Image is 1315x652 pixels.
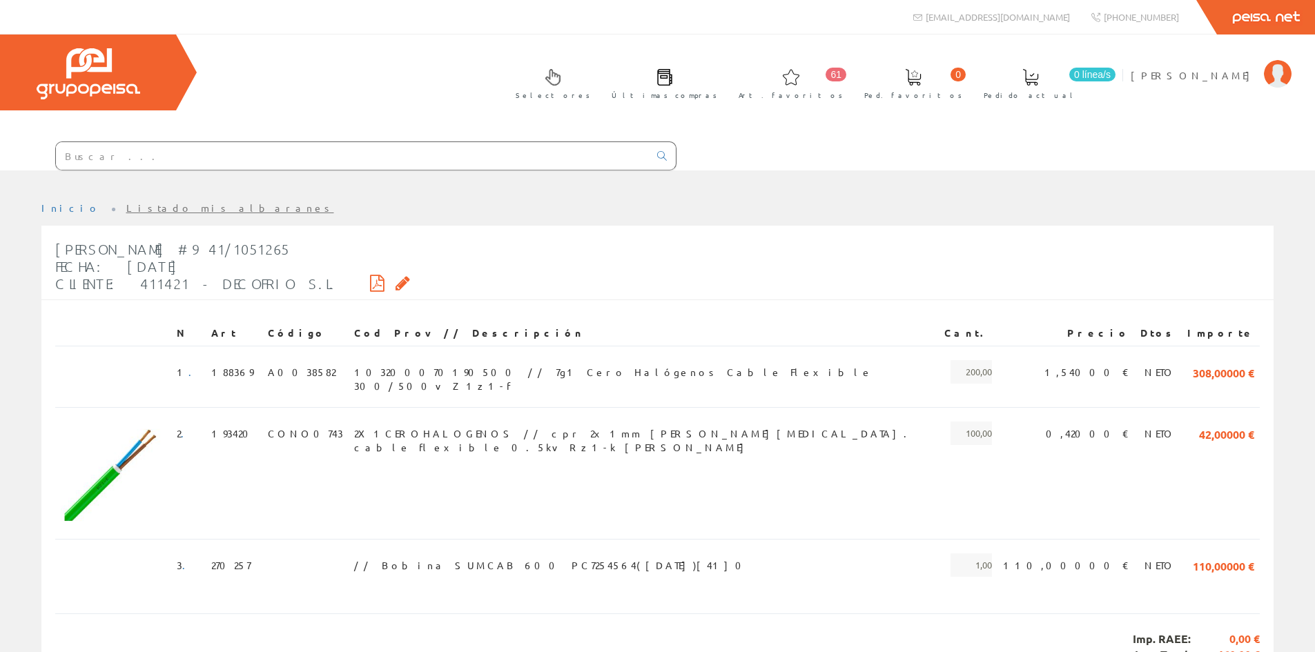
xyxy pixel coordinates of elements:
span: 0,42000 € [1046,422,1129,445]
span: 2X1CEROHALOGENOS // cpr 2x1mm [PERSON_NAME][MEDICAL_DATA]. cable flexible 0.5kv Rz1-k [PERSON_NAME] [354,422,933,445]
th: Cant. [939,321,997,346]
th: Código [262,321,349,346]
span: CONO0743 [268,422,343,445]
span: [PHONE_NUMBER] [1104,11,1179,23]
span: NETO [1144,360,1176,384]
input: Buscar ... [56,142,649,170]
a: [PERSON_NAME] [1131,57,1292,70]
a: Inicio [41,201,100,214]
th: N [171,321,206,346]
span: 2 [177,422,193,445]
span: 100,00 [951,422,992,445]
span: Últimas compras [612,88,717,102]
span: [PERSON_NAME] [1131,68,1257,82]
span: 0,00 € [1191,631,1260,647]
th: Precio [997,321,1135,346]
th: Art [206,321,262,346]
span: 3 [177,553,194,577]
span: 0 [951,68,966,81]
a: . [182,559,194,571]
span: Selectores [516,88,590,102]
span: 110,00000 € [1193,553,1254,577]
img: Foto artículo (152.07373271889x150) [61,422,166,525]
span: // Bobina SUMCAB 600 PC7254564([DATE])[41]0 [354,553,750,577]
span: 42,00000 € [1199,422,1254,445]
span: [EMAIL_ADDRESS][DOMAIN_NAME] [926,11,1070,23]
span: 193420 [211,422,257,445]
th: Importe [1182,321,1260,346]
i: Solicitar por email copia firmada [396,278,410,288]
span: Ped. favoritos [864,88,962,102]
span: 61 [826,68,846,81]
span: 0 línea/s [1069,68,1116,81]
th: Cod Prov // Descripción [349,321,939,346]
span: 1,00 [951,553,992,577]
span: 103200070190500 // 7g1 Cero Halógenos Cable Flexible 300/500v Z1z1-f [354,360,933,384]
span: 110,00000 € [1003,553,1129,577]
a: . [181,427,193,439]
a: Listado mis albaranes [126,201,334,214]
span: Art. favoritos [739,88,843,102]
span: 270257 [211,553,251,577]
span: 200,00 [951,360,992,384]
span: 1,54000 € [1044,360,1129,384]
a: . [188,366,200,378]
span: 188369 [211,360,253,384]
i: Descargar PDF [370,278,384,288]
span: A0038582 [268,360,335,384]
a: Selectores [502,57,597,108]
a: Últimas compras [598,57,724,108]
span: NETO [1144,422,1176,445]
span: Pedido actual [984,88,1078,102]
span: [PERSON_NAME] #941/1051265 Fecha: [DATE] Cliente: 411421 - DECOFRIO S.L. [55,241,337,292]
th: Dtos [1135,321,1182,346]
span: 1 [177,360,200,384]
a: 61 Art. favoritos [725,57,850,108]
img: Grupo Peisa [37,48,140,99]
span: NETO [1144,553,1176,577]
span: 308,00000 € [1193,360,1254,384]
